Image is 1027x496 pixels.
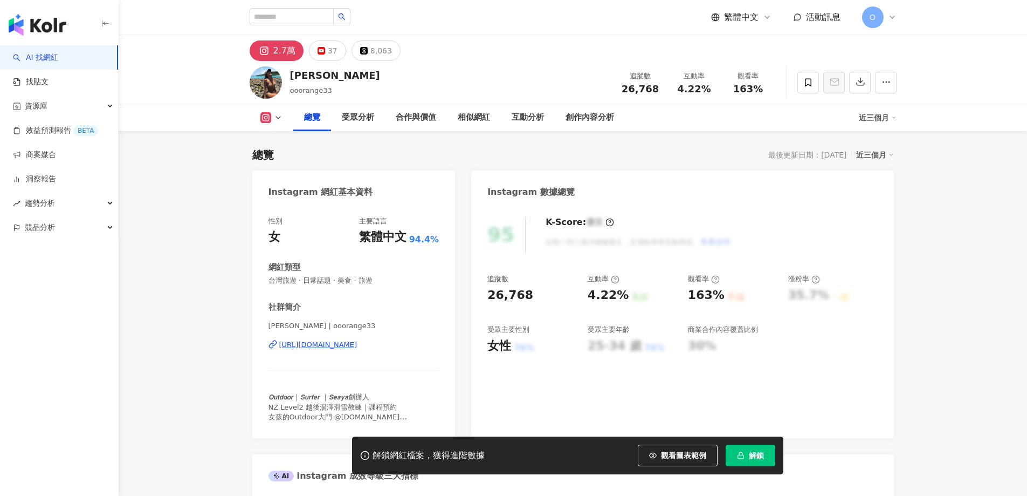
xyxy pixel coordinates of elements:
span: [PERSON_NAME] | ooorange33 [268,321,439,331]
div: 37 [328,43,337,58]
div: 4.22% [588,287,629,304]
img: KOL Avatar [250,66,282,99]
div: 相似網紅 [458,111,490,124]
button: 37 [309,40,346,61]
div: 女性 [487,338,511,355]
span: 94.4% [409,234,439,246]
div: 最後更新日期：[DATE] [768,151,846,159]
div: 觀看率 [688,274,720,284]
a: searchAI 找網紅 [13,52,58,63]
div: 2.7萬 [273,43,295,58]
div: 互動率 [588,274,619,284]
div: 合作與價值 [396,111,436,124]
div: Instagram 網紅基本資料 [268,186,373,198]
div: 近三個月 [859,109,897,126]
div: 繁體中文 [359,229,406,246]
div: 近三個月 [856,148,894,162]
span: 4.22% [677,84,711,94]
button: 8,063 [351,40,401,61]
div: 創作內容分析 [566,111,614,124]
div: 漲粉率 [788,274,820,284]
button: 2.7萬 [250,40,304,61]
div: Instagram 成效等級三大指標 [268,470,418,482]
div: K-Score : [546,216,614,228]
div: 受眾分析 [342,111,374,124]
div: 女 [268,229,280,246]
a: [URL][DOMAIN_NAME] [268,340,439,350]
span: ooorange33 [290,86,332,94]
div: 總覽 [304,111,320,124]
span: 競品分析 [25,215,55,240]
div: 性別 [268,216,282,226]
img: logo [9,14,66,36]
div: 商業合作內容覆蓋比例 [688,325,758,335]
div: 受眾主要性別 [487,325,529,335]
div: 總覽 [252,147,274,162]
div: 觀看率 [728,71,769,81]
div: 163% [688,287,725,304]
span: 163% [733,84,763,94]
button: 觀看圖表範例 [638,445,718,466]
div: [URL][DOMAIN_NAME] [279,340,357,350]
span: 資源庫 [25,94,47,118]
div: 解鎖網紅檔案，獲得進階數據 [373,450,485,461]
span: rise [13,200,20,207]
span: 觀看圖表範例 [661,451,706,460]
div: 互動率 [674,71,715,81]
div: Instagram 數據總覽 [487,186,575,198]
div: 受眾主要年齡 [588,325,630,335]
div: 網紅類型 [268,262,301,273]
div: 互動分析 [512,111,544,124]
a: 找貼文 [13,77,49,87]
a: 效益預測報告BETA [13,125,98,136]
span: 繁體中文 [724,11,759,23]
div: 主要語言 [359,216,387,226]
span: 台灣旅遊 · 日常話題 · 美食 · 旅遊 [268,276,439,286]
a: 洞察報告 [13,174,56,185]
div: 26,768 [487,287,533,304]
div: 追蹤數 [487,274,508,284]
div: 追蹤數 [620,71,661,81]
a: 商案媒合 [13,150,56,160]
div: 8,063 [370,43,392,58]
span: 𝙊𝙪𝙩𝙙𝙤𝙤𝙧｜𝙎𝙪𝙧𝙛𝙚𝙧 ｜𝙎𝙚𝙖𝙮𝙖創辦人 NZ Level2 越後湯澤滑雪教練｜課程預約 女孩的Outdoor大門 @[DOMAIN_NAME] 5分鐘到[GEOGRAPHIC_DATA... [268,393,408,450]
span: 活動訊息 [806,12,840,22]
span: 趨勢分析 [25,191,55,215]
span: 解鎖 [749,451,764,460]
div: [PERSON_NAME] [290,69,380,82]
div: AI [268,471,294,481]
button: 解鎖 [726,445,775,466]
span: search [338,13,346,21]
span: 26,768 [622,83,659,94]
span: O [870,11,876,23]
div: 社群簡介 [268,302,301,313]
